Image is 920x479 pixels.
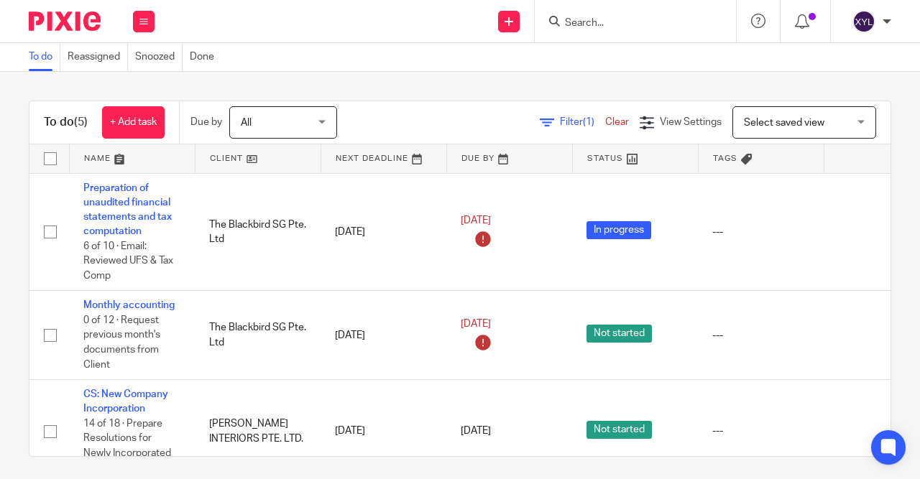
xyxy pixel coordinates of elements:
[190,115,222,129] p: Due by
[29,11,101,31] img: Pixie
[135,43,183,71] a: Snoozed
[68,43,128,71] a: Reassigned
[83,241,173,281] span: 6 of 10 · Email: Reviewed UFS & Tax Comp
[83,315,160,370] span: 0 of 12 · Request previous month's documents from Client
[461,427,491,437] span: [DATE]
[605,117,629,127] a: Clear
[74,116,88,128] span: (5)
[744,118,824,128] span: Select saved view
[195,291,321,380] td: The Blackbird SG Pte. Ltd
[83,300,175,310] a: Monthly accounting
[583,117,594,127] span: (1)
[321,173,446,291] td: [DATE]
[712,328,809,343] div: ---
[560,117,605,127] span: Filter
[852,10,875,33] img: svg%3E
[461,215,491,225] span: [DATE]
[712,225,809,239] div: ---
[83,419,171,473] span: 14 of 18 · Prepare Resolutions for Newly Incorporated Company
[190,43,221,71] a: Done
[586,421,652,439] span: Not started
[102,106,165,139] a: + Add task
[713,154,737,162] span: Tags
[44,115,88,130] h1: To do
[83,389,168,414] a: CS: New Company Incorporation
[29,43,60,71] a: To do
[195,173,321,291] td: The Blackbird SG Pte. Ltd
[83,183,172,237] a: Preparation of unaudited financial statements and tax computation
[712,424,809,438] div: ---
[586,221,651,239] span: In progress
[563,17,693,30] input: Search
[586,325,652,343] span: Not started
[660,117,722,127] span: View Settings
[321,291,446,380] td: [DATE]
[241,118,252,128] span: All
[461,319,491,329] span: [DATE]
